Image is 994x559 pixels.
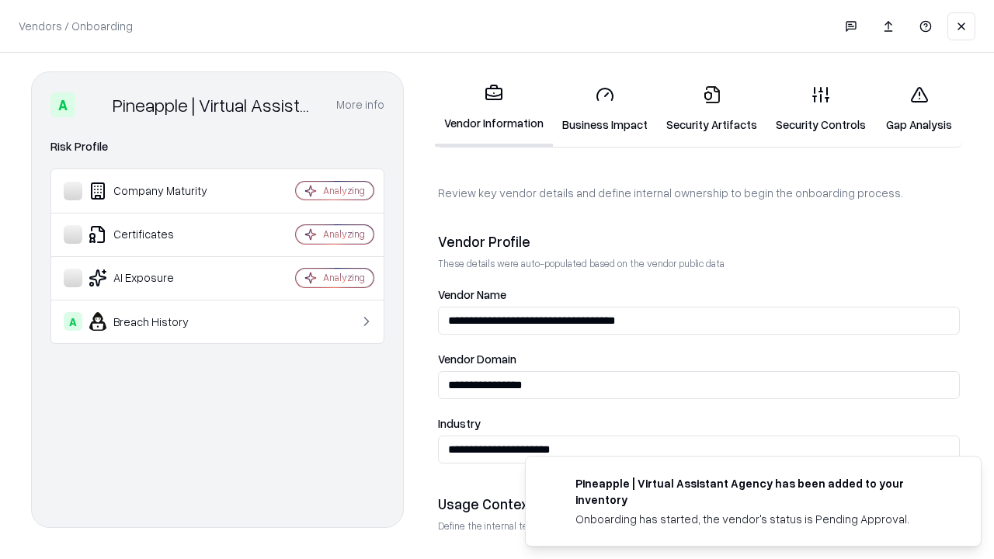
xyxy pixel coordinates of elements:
div: Analyzing [323,271,365,284]
div: AI Exposure [64,269,249,287]
button: More info [336,91,384,119]
div: Breach History [64,312,249,331]
a: Security Artifacts [657,73,766,145]
a: Business Impact [553,73,657,145]
div: A [64,312,82,331]
div: Company Maturity [64,182,249,200]
div: Certificates [64,225,249,244]
a: Vendor Information [435,71,553,147]
div: Onboarding has started, the vendor's status is Pending Approval. [575,511,944,527]
div: Usage Context [438,495,960,513]
div: Vendor Profile [438,232,960,251]
a: Security Controls [766,73,875,145]
p: Define the internal team and reason for using this vendor. This helps assess business relevance a... [438,519,960,533]
div: Analyzing [323,184,365,197]
p: These details were auto-populated based on the vendor public data [438,257,960,270]
img: Pineapple | Virtual Assistant Agency [82,92,106,117]
div: Risk Profile [50,137,384,156]
label: Industry [438,418,960,429]
p: Review key vendor details and define internal ownership to begin the onboarding process. [438,185,960,201]
img: trypineapple.com [544,475,563,494]
div: Analyzing [323,227,365,241]
a: Gap Analysis [875,73,963,145]
label: Vendor Domain [438,353,960,365]
div: Pineapple | Virtual Assistant Agency [113,92,318,117]
div: Pineapple | Virtual Assistant Agency has been added to your inventory [575,475,944,508]
p: Vendors / Onboarding [19,18,133,34]
label: Vendor Name [438,289,960,300]
div: A [50,92,75,117]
